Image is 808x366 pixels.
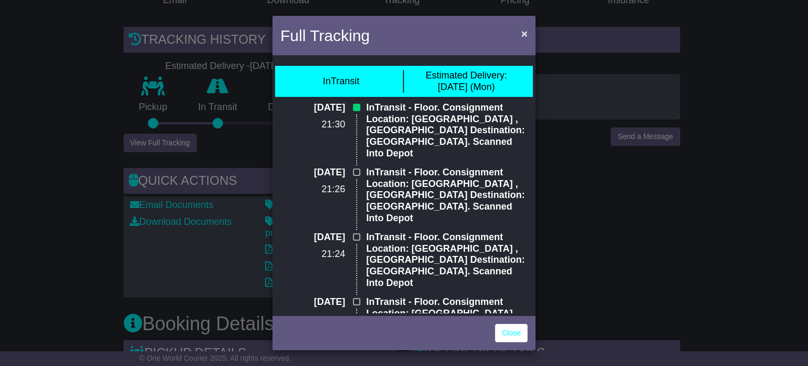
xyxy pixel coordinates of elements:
p: [DATE] [280,167,345,179]
p: [DATE] [280,102,345,114]
span: Estimated Delivery: [426,70,507,81]
p: InTransit - Floor. Consignment Location: [GEOGRAPHIC_DATA] , [GEOGRAPHIC_DATA] Destination: [GEOG... [366,232,528,289]
p: 21:00 [280,313,345,325]
div: InTransit [323,76,359,87]
p: 21:26 [280,184,345,195]
p: [DATE] [280,296,345,308]
p: InTransit - Floor. Consignment Location: [GEOGRAPHIC_DATA] , [GEOGRAPHIC_DATA] Destination: [GEOG... [366,167,528,224]
button: Close [516,23,533,44]
p: 21:30 [280,119,345,131]
p: InTransit - Floor. Consignment Location: [GEOGRAPHIC_DATA] , [GEOGRAPHIC_DATA] Destination: [GEOG... [366,102,528,159]
div: [DATE] (Mon) [426,70,507,93]
p: 21:24 [280,249,345,260]
p: InTransit - Floor. Consignment Location: [GEOGRAPHIC_DATA] , [GEOGRAPHIC_DATA] Destination: [GEOG... [366,296,528,353]
p: [DATE] [280,232,345,243]
h4: Full Tracking [280,24,370,47]
span: × [521,27,528,39]
a: Close [495,324,528,342]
